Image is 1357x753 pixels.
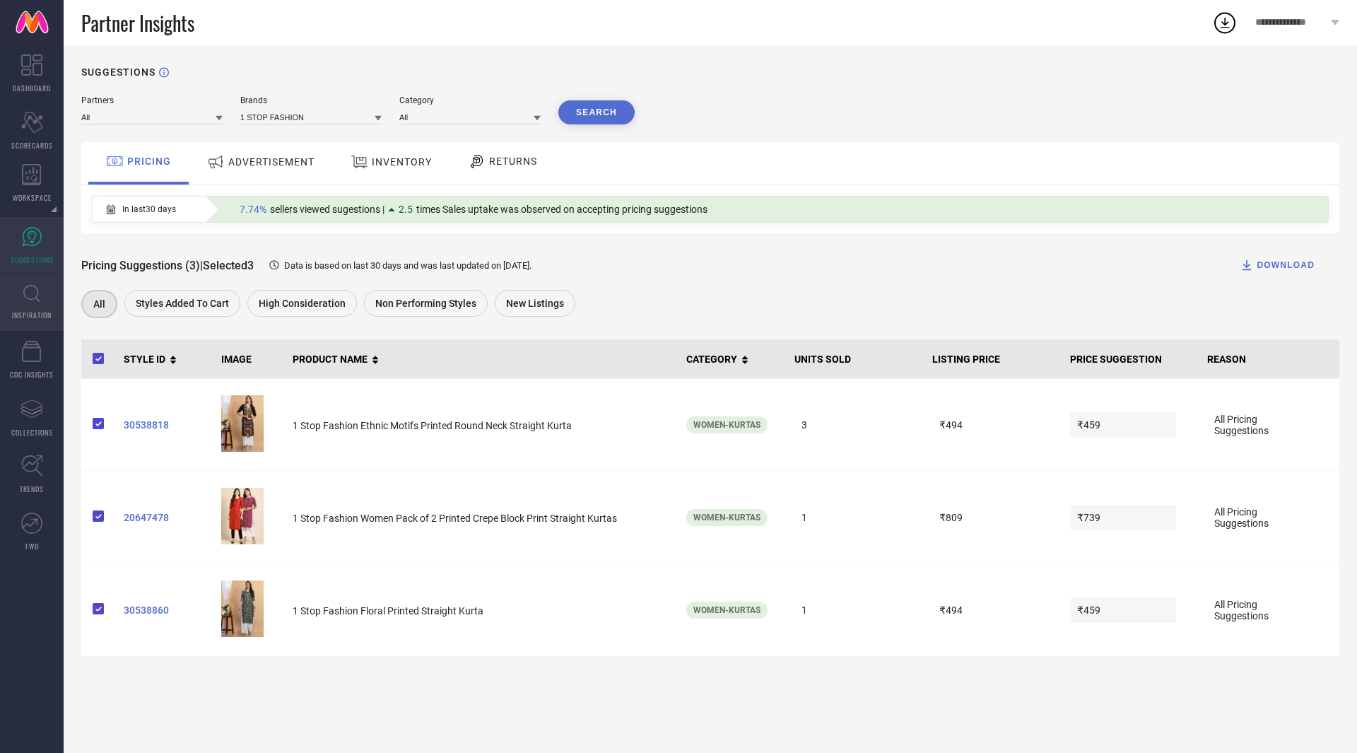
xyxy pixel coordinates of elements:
span: INVENTORY [372,156,432,168]
span: 7.74% [240,204,266,215]
span: Women-Kurtas [693,513,760,523]
span: Women-Kurtas [693,605,760,615]
span: RETURNS [489,156,537,167]
span: ADVERTISEMENT [228,156,315,168]
span: ₹494 [932,412,1038,438]
div: DOWNLOAD [1240,258,1315,272]
h1: SUGGESTIONS [81,66,155,78]
span: ₹809 [932,505,1038,530]
span: 1 Stop Fashion Ethnic Motifs Printed Round Neck Straight Kurta [293,420,572,431]
span: PRICING [127,156,171,167]
div: Category [399,95,541,105]
img: zDmuUEVC_e080b2b60eaf49129d438f5e6a593f29.jpg [221,395,264,452]
span: SCORECARDS [11,140,53,151]
span: 2.5 [399,204,413,215]
span: New Listings [506,298,564,309]
span: Styles Added To Cart [136,298,229,309]
th: STYLE ID [118,339,216,379]
span: CDC INSIGHTS [10,369,54,380]
span: All Pricing Suggestions [1207,592,1313,629]
span: times Sales uptake was observed on accepting pricing suggestions [416,204,707,215]
span: ₹739 [1070,505,1176,530]
div: Brands [240,95,382,105]
button: DOWNLOAD [1222,251,1332,279]
span: 1 Stop Fashion Women Pack of 2 Printed Crepe Block Print Straight Kurtas [293,513,617,524]
span: Pricing Suggestions (3) [81,259,200,272]
a: 20647478 [124,512,210,523]
span: Data is based on last 30 days and was last updated on [DATE] . [284,260,531,271]
span: TRENDS [20,484,44,494]
div: Partners [81,95,223,105]
span: High Consideration [259,298,346,309]
th: REASON [1202,339,1339,379]
span: All [93,298,105,310]
th: LISTING PRICE [927,339,1064,379]
span: Partner Insights [81,8,194,37]
span: All Pricing Suggestions [1207,499,1313,536]
a: 30538818 [124,419,210,431]
div: Open download list [1212,10,1238,35]
span: DASHBOARD [13,83,51,93]
th: UNITS SOLD [789,339,927,379]
th: PRODUCT NAME [287,339,681,379]
img: MjX8Ku3E_32ad3f0d81044d73a7d4a9ae0cc14535.jpg [221,580,264,637]
span: 1 [794,505,900,530]
a: 30538860 [124,605,210,616]
span: INSPIRATION [12,310,52,320]
span: WORKSPACE [13,192,52,203]
span: ₹459 [1070,412,1176,438]
span: 1 [794,597,900,623]
span: 3 [794,412,900,438]
span: 1 Stop Fashion Floral Printed Straight Kurta [293,605,483,617]
th: IMAGE [216,339,287,379]
span: Selected 3 [203,259,254,272]
span: COLLECTIONS [11,427,53,438]
span: sellers viewed sugestions | [270,204,384,215]
button: Search [558,100,635,124]
th: CATEGORY [681,339,789,379]
span: SUGGESTIONS [11,255,54,265]
div: Percentage of sellers who have viewed suggestions for the current Insight Type [233,200,715,218]
span: FWD [25,541,39,551]
span: | [200,259,203,272]
span: ₹494 [932,597,1038,623]
span: ₹459 [1070,597,1176,623]
span: Non Performing Styles [375,298,476,309]
span: All Pricing Suggestions [1207,407,1313,443]
span: Women-Kurtas [693,420,760,430]
th: PRICE SUGGESTION [1064,339,1202,379]
span: In last 30 days [122,204,176,214]
img: 204780c1-3a60-4350-be64-43116e0d70881667806486659StylishWomensCrepeMulticolorStraightKurtaPackof2... [221,488,264,544]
